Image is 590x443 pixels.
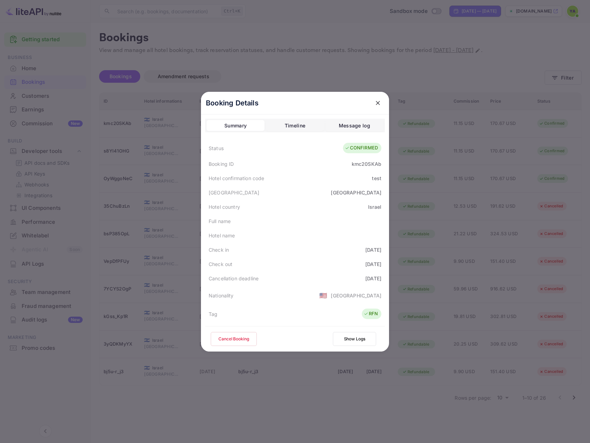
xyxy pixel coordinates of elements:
div: Summary [224,121,247,130]
button: Cancel Booking [211,332,257,346]
div: [GEOGRAPHIC_DATA] [209,189,260,196]
div: Cancellation deadline [209,275,259,282]
button: Summary [207,120,264,131]
button: Timeline [266,120,324,131]
div: [DATE] [365,275,381,282]
div: Full name [209,217,231,225]
div: Booking ID [209,160,234,168]
div: [DATE] [365,246,381,253]
div: [DATE] [365,260,381,268]
p: Booking Details [206,98,259,108]
div: Hotel country [209,203,240,211]
div: Nationality [209,292,234,299]
button: close [372,97,384,109]
div: Israel [368,203,381,211]
div: RFN [364,310,378,317]
div: [GEOGRAPHIC_DATA] [331,189,381,196]
div: Tag [209,310,217,318]
div: CONFIRMED [345,145,378,152]
div: Check in [209,246,229,253]
div: Check out [209,260,232,268]
button: Show Logs [333,332,376,346]
div: Hotel confirmation code [209,175,264,182]
div: Hotel name [209,232,235,239]
div: Timeline [285,121,305,130]
button: Message log [326,120,383,131]
span: United States [319,289,327,302]
div: kmc20SKAb [352,160,381,168]
div: Message log [339,121,370,130]
div: test [372,175,381,182]
div: [GEOGRAPHIC_DATA] [331,292,381,299]
div: Status [209,145,224,152]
